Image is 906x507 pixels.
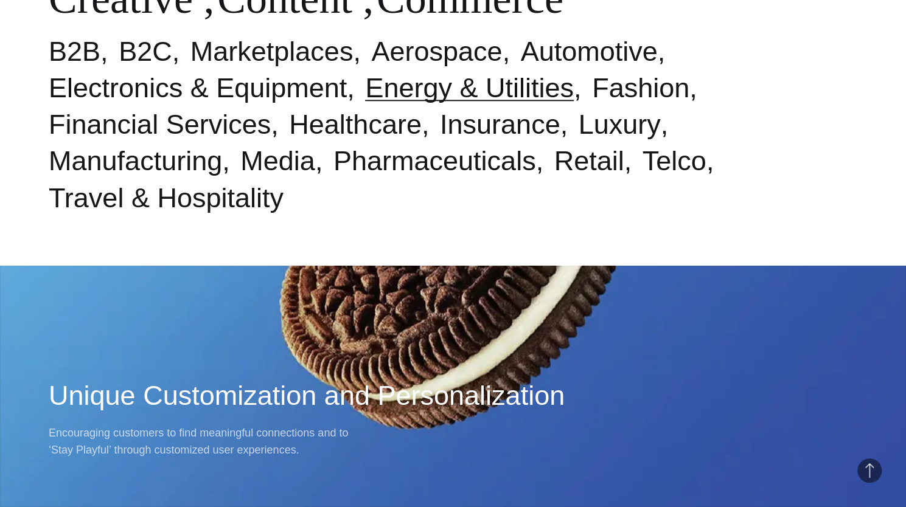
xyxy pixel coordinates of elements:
a: Telco [643,145,706,176]
h2: Unique Customization and Personalization [49,378,857,414]
a: Travel & Hospitality [49,182,284,213]
a: B2C [119,36,172,67]
a: B2B [49,36,100,67]
a: Marketplaces [190,36,354,67]
a: Fashion [592,72,689,103]
a: Manufacturing [49,145,222,176]
a: Media [240,145,315,176]
button: Back to Top [857,458,882,483]
a: Healthcare [289,109,422,140]
a: Electronics & Equipment [49,72,347,103]
a: Luxury [579,109,661,140]
p: Encouraging customers to find meaningful connections and to ‘Stay Playful’ through customized use... [49,424,353,458]
a: Retail [554,145,624,176]
a: Pharmaceuticals [333,145,536,176]
a: Financial Services [49,109,271,140]
a: Insurance [440,109,560,140]
a: Aerospace [371,36,502,67]
a: Automotive [520,36,657,67]
a: Energy & Utilities [365,72,574,103]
